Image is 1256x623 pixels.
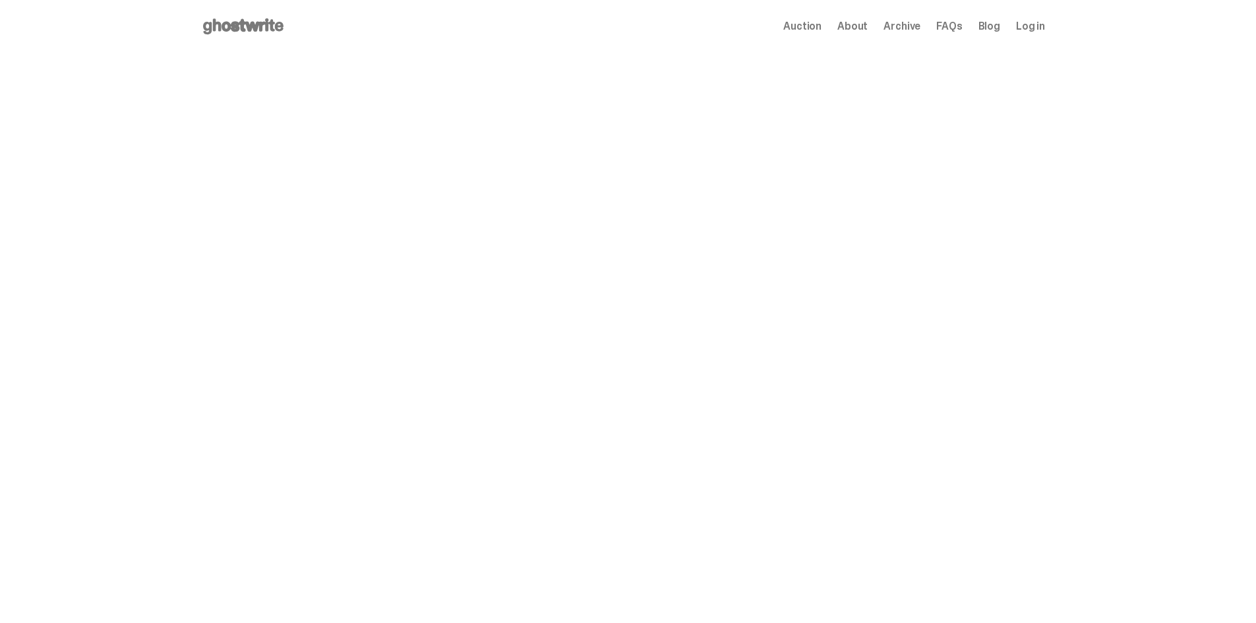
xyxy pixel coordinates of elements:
[978,21,1000,32] a: Blog
[1016,21,1045,32] a: Log in
[837,21,868,32] a: About
[783,21,822,32] a: Auction
[883,21,920,32] a: Archive
[936,21,962,32] a: FAQs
